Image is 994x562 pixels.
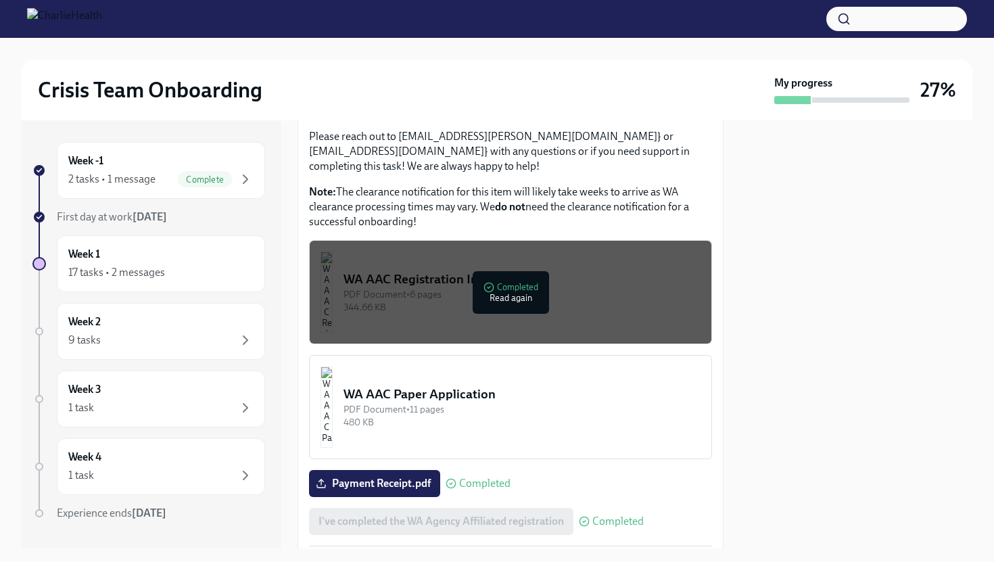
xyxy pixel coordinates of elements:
strong: do not [495,200,525,213]
div: 1 task [68,400,94,415]
a: Week 41 task [32,438,265,495]
div: WA AAC Paper Application [344,385,701,403]
a: Week 117 tasks • 2 messages [32,235,265,292]
div: 17 tasks • 2 messages [68,265,165,280]
span: Experience ends [57,507,166,519]
div: 9 tasks [68,333,101,348]
div: PDF Document • 11 pages [344,403,701,416]
div: PDF Document • 6 pages [344,288,701,301]
div: 2 tasks • 1 message [68,172,156,187]
a: Week 31 task [32,371,265,427]
a: First day at work[DATE] [32,210,265,225]
img: WA AAC Paper Application [321,367,333,448]
span: Completed [592,516,644,527]
strong: Note: [309,185,336,198]
div: 344.66 KB [344,301,701,314]
strong: My progress [774,76,832,91]
a: Week 29 tasks [32,303,265,360]
p: Please reach out to [EMAIL_ADDRESS][PERSON_NAME][DOMAIN_NAME]} or [EMAIL_ADDRESS][DOMAIN_NAME]} w... [309,129,712,174]
h6: Week 2 [68,314,101,329]
strong: [DATE] [133,210,167,223]
span: Complete [178,174,232,185]
div: WA AAC Registration Instructions [344,271,701,288]
span: Payment Receipt.pdf [318,477,431,490]
span: First day at work [57,210,167,223]
label: Payment Receipt.pdf [309,470,440,497]
button: WA AAC Paper ApplicationPDF Document•11 pages480 KB [309,355,712,459]
a: Week -12 tasks • 1 messageComplete [32,142,265,199]
h6: Week 4 [68,450,101,465]
h3: 27% [920,78,956,102]
strong: [DATE] [132,507,166,519]
div: 480 KB [344,416,701,429]
h6: Week 1 [68,247,100,262]
p: The clearance notification for this item will likely take weeks to arrive as WA clearance process... [309,185,712,229]
img: CharlieHealth [27,8,102,30]
h2: Crisis Team Onboarding [38,76,262,103]
span: Completed [459,478,511,489]
h6: Week -1 [68,154,103,168]
img: WA AAC Registration Instructions [321,252,333,333]
h6: Week 3 [68,382,101,397]
div: 1 task [68,468,94,483]
button: WA AAC Registration InstructionsPDF Document•6 pages344.66 KBCompletedRead again [309,240,712,344]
